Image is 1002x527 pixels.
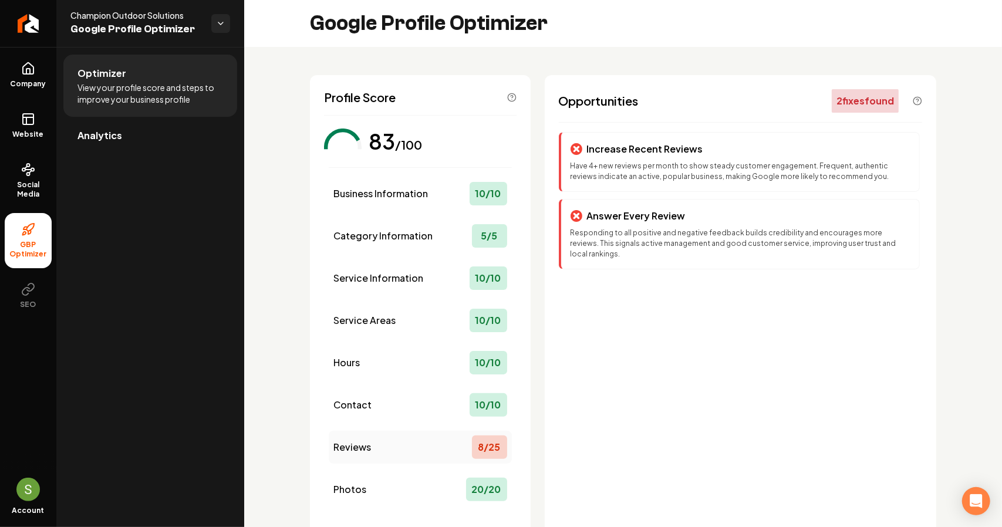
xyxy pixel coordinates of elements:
button: Open user button [16,478,40,501]
div: /100 [395,137,422,153]
span: Contact [333,398,372,412]
span: Analytics [77,129,122,143]
span: Service Areas [333,313,396,327]
div: 20 / 20 [466,478,507,501]
a: Company [5,52,52,98]
div: 8 / 25 [472,435,507,459]
span: Category Information [333,229,433,243]
div: 83 [369,130,395,153]
img: Sales Champion [16,478,40,501]
a: Website [5,103,52,148]
span: Service Information [333,271,423,285]
div: 5 / 5 [472,224,507,248]
div: 10 / 10 [470,266,507,290]
span: Opportunities [559,93,639,109]
h2: Google Profile Optimizer [310,12,548,35]
span: Champion Outdoor Solutions [70,9,202,21]
div: 10 / 10 [470,182,507,205]
p: Increase Recent Reviews [587,142,703,156]
span: Optimizer [77,66,126,80]
div: Increase Recent ReviewsHave 4+ new reviews per month to show steady customer engagement. Frequent... [559,132,920,192]
a: Social Media [5,153,52,208]
p: Answer Every Review [587,209,686,223]
div: 10 / 10 [470,393,507,417]
span: GBP Optimizer [5,240,52,259]
span: SEO [16,300,41,309]
span: Account [12,506,45,515]
img: Rebolt Logo [18,14,39,33]
div: Answer Every ReviewResponding to all positive and negative feedback builds credibility and encour... [559,199,920,269]
span: Profile Score [324,89,396,106]
div: Open Intercom Messenger [962,487,990,515]
span: View your profile score and steps to improve your business profile [77,82,223,105]
p: Responding to all positive and negative feedback builds credibility and encourages more reviews. ... [571,228,910,259]
div: 10 / 10 [470,309,507,332]
div: 10 / 10 [470,351,507,374]
span: Social Media [5,180,52,199]
button: SEO [5,273,52,319]
span: Business Information [333,187,428,201]
span: Website [8,130,49,139]
p: Have 4+ new reviews per month to show steady customer engagement. Frequent, authentic reviews ind... [571,161,910,182]
span: Hours [333,356,360,370]
span: Photos [333,482,366,496]
span: Company [6,79,51,89]
span: Google Profile Optimizer [70,21,202,38]
span: Reviews [333,440,371,454]
a: Analytics [63,117,237,154]
div: 2 fix es found [832,89,899,113]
